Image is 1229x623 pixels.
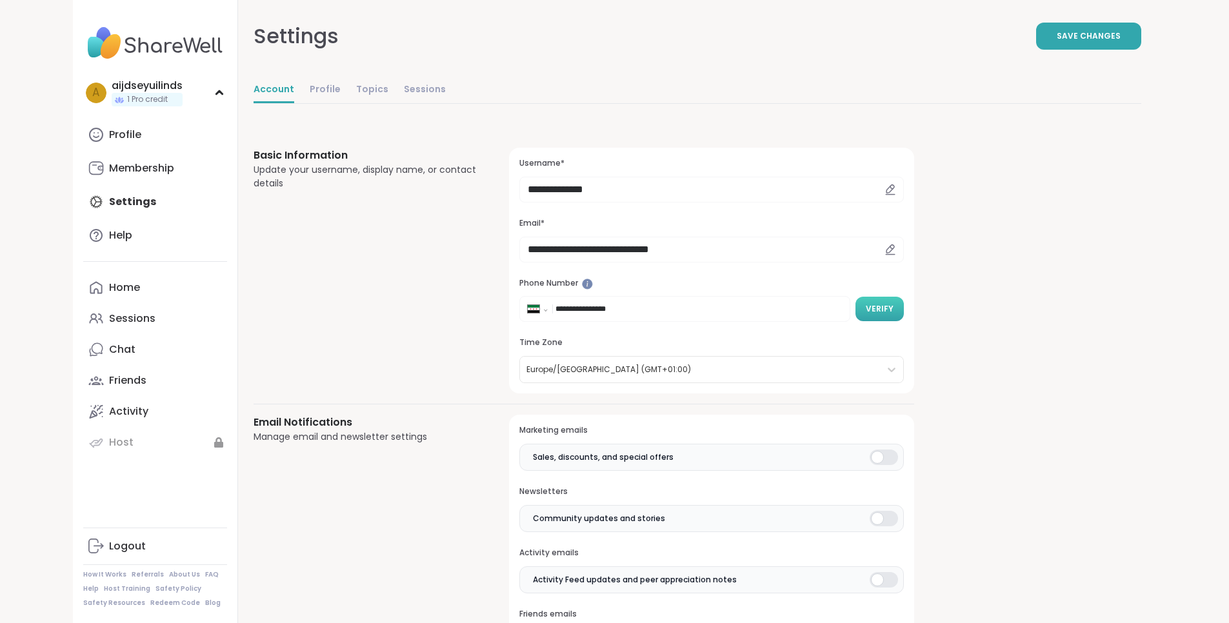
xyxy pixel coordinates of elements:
[83,119,227,150] a: Profile
[109,404,148,419] div: Activity
[109,128,141,142] div: Profile
[1057,30,1121,42] span: Save Changes
[83,153,227,184] a: Membership
[254,415,479,430] h3: Email Notifications
[150,598,200,608] a: Redeem Code
[519,158,903,169] h3: Username*
[582,279,593,290] iframe: Spotlight
[254,430,479,444] div: Manage email and newsletter settings
[109,373,146,388] div: Friends
[83,303,227,334] a: Sessions
[83,396,227,427] a: Activity
[519,425,903,436] h3: Marketing emails
[109,311,155,326] div: Sessions
[132,570,164,579] a: Referrals
[519,337,903,348] h3: Time Zone
[310,77,341,103] a: Profile
[519,278,903,289] h3: Phone Number
[83,570,126,579] a: How It Works
[866,303,894,315] span: Verify
[205,598,221,608] a: Blog
[109,228,132,242] div: Help
[254,77,294,103] a: Account
[254,21,339,52] div: Settings
[169,570,200,579] a: About Us
[83,334,227,365] a: Chat
[83,584,99,593] a: Help
[404,77,446,103] a: Sessions
[83,531,227,562] a: Logout
[83,272,227,303] a: Home
[109,281,140,295] div: Home
[533,451,674,463] span: Sales, discounts, and special offers
[112,79,183,93] div: aijdseyuilinds
[127,94,168,105] span: 1 Pro credit
[83,365,227,396] a: Friends
[104,584,150,593] a: Host Training
[83,21,227,66] img: ShareWell Nav Logo
[83,427,227,458] a: Host
[519,609,903,620] h3: Friends emails
[254,148,479,163] h3: Basic Information
[356,77,388,103] a: Topics
[109,435,134,450] div: Host
[519,486,903,497] h3: Newsletters
[1036,23,1141,50] button: Save Changes
[109,539,146,553] div: Logout
[109,342,135,357] div: Chat
[533,513,665,524] span: Community updates and stories
[109,161,174,175] div: Membership
[155,584,201,593] a: Safety Policy
[855,297,904,321] button: Verify
[254,163,479,190] div: Update your username, display name, or contact details
[519,218,903,229] h3: Email*
[519,548,903,559] h3: Activity emails
[92,84,99,101] span: a
[533,574,737,586] span: Activity Feed updates and peer appreciation notes
[205,570,219,579] a: FAQ
[83,598,145,608] a: Safety Resources
[83,220,227,251] a: Help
